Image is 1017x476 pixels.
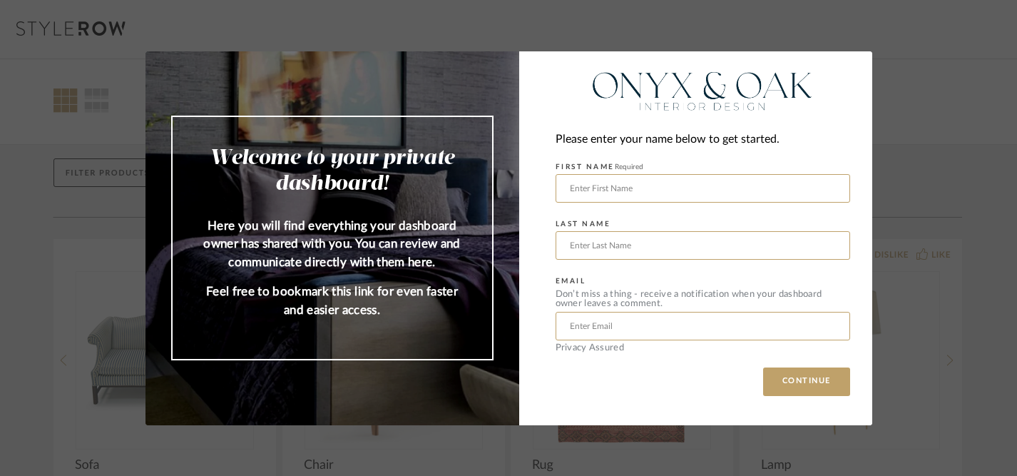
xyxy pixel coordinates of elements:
[556,343,850,353] div: Privacy Assured
[615,163,643,171] span: Required
[201,217,464,272] p: Here you will find everything your dashboard owner has shared with you. You can review and commun...
[556,312,850,340] input: Enter Email
[556,220,611,228] label: LAST NAME
[201,146,464,197] h2: Welcome to your private dashboard!
[556,231,850,260] input: Enter Last Name
[556,130,850,149] div: Please enter your name below to get started.
[763,368,850,396] button: CONTINUE
[556,290,850,308] div: Don’t miss a thing - receive a notification when your dashboard owner leaves a comment.
[556,277,586,285] label: EMAIL
[556,174,850,203] input: Enter First Name
[556,163,643,171] label: FIRST NAME
[201,283,464,319] p: Feel free to bookmark this link for even faster and easier access.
